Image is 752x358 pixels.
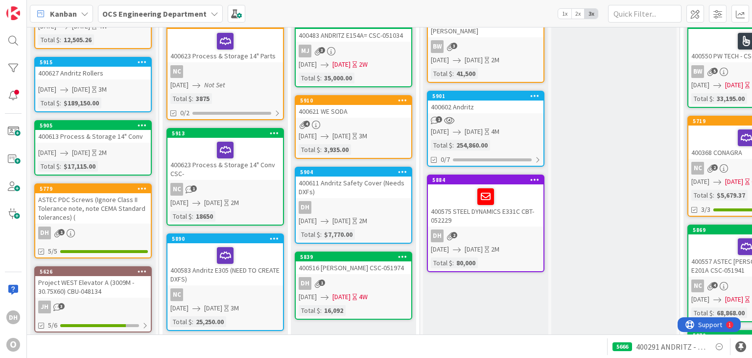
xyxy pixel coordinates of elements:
div: 5915 [40,59,151,66]
div: 5921400623 Process & Storage 14" Parts [167,20,283,62]
div: 400623 Process & Storage 14" Parts [167,29,283,62]
div: 1 [51,4,53,12]
div: 2M [98,148,107,158]
div: Total $ [299,305,320,316]
div: 5910 [300,97,411,104]
span: : [192,316,193,327]
div: NC [167,288,283,301]
div: 5904 [296,168,411,177]
span: [DATE] [691,80,709,90]
div: 3M [98,84,107,95]
span: [DATE] [465,244,483,255]
div: 5626 [35,267,151,276]
div: Total $ [170,211,192,222]
div: 5839 [296,253,411,261]
span: 5/5 [48,246,57,256]
div: 3875 [193,93,212,104]
a: 5901400602 Andritz[DATE][DATE]4MTotal $:254,860.000/7 [427,91,544,167]
a: 5905400613 Process & Storage 14" Conv[DATE][DATE]2MTotal $:$17,115.00 [34,120,152,176]
img: Visit kanbanzone.com [6,6,20,20]
div: 400623 Process & Storage 14" Conv CSC- [167,138,283,180]
div: 5905 [40,122,151,129]
span: [DATE] [38,148,56,158]
a: 5913400623 Process & Storage 14" Conv CSC-NC[DATE][DATE]2MTotal $:18650 [166,128,284,226]
span: : [60,34,61,45]
div: NC [691,162,704,175]
span: : [192,211,193,222]
span: 1 [58,229,65,235]
span: Support [21,1,45,13]
div: Total $ [299,229,320,240]
div: DH [428,230,543,242]
span: [DATE] [299,59,317,70]
span: [DATE] [332,292,351,302]
div: BW [691,65,704,78]
div: $7,770.00 [322,229,355,240]
span: : [320,229,322,240]
span: 0/7 [441,154,450,165]
div: 35,000.00 [322,73,354,83]
div: 16,092 [322,305,346,316]
div: Total $ [299,73,320,83]
span: [DATE] [299,131,317,141]
span: 2x [571,9,585,19]
div: 5905400613 Process & Storage 14" Conv [35,121,151,143]
span: [DATE] [204,198,222,208]
a: 5915400627 Andritz Rollers[DATE][DATE]3MTotal $:$189,150.00 [34,57,152,112]
div: 4M [491,127,499,137]
div: DH [35,227,151,239]
span: [DATE] [72,148,90,158]
span: 1 [190,185,197,192]
span: : [452,68,454,79]
div: 400602 Andritz [428,101,543,113]
div: ASTEC PDC Screws (Ignore Class II Tolerance note, note CEMA Standard tolerances) ( [35,193,151,224]
div: 5910400621 WE SODA [296,96,411,118]
div: BW [431,40,444,53]
div: 5626 [40,268,151,275]
span: 5/6 [48,320,57,331]
div: Total $ [38,161,60,172]
div: 5626Project WEST Elevator A (3009M - 30.75X60) CBU-048134 [35,267,151,298]
div: BW [428,40,543,53]
span: [DATE] [170,303,188,313]
div: 5890 [167,234,283,243]
div: 5839 [300,254,411,260]
div: Total $ [691,307,713,318]
div: DH [431,230,444,242]
span: [DATE] [431,244,449,255]
span: [DATE] [72,84,90,95]
span: [DATE] [170,80,188,90]
div: JH [38,301,51,313]
div: 5890400583 Andritz E305 (NEED TO CREATE DXFS) [167,234,283,285]
div: 5904 [300,169,411,176]
span: : [320,305,322,316]
div: 2M [359,216,367,226]
a: 5904400611 Andritz Safety Cover (Needs DXFs)DH[DATE][DATE]2MTotal $:$7,770.00 [295,167,412,244]
div: 400613 Process & Storage 14" Conv [35,130,151,143]
span: : [60,161,61,172]
span: 2 [451,232,457,238]
span: [DATE] [332,131,351,141]
span: [DATE] [465,55,483,65]
div: DH [296,201,411,214]
a: 5839400516 [PERSON_NAME] CSC-051974DH[DATE][DATE]4WTotal $:16,092 [295,252,412,320]
span: : [320,144,322,155]
div: 5901 [432,93,543,100]
span: 3x [585,9,598,19]
div: 5915400627 Andritz Rollers [35,58,151,79]
div: Total $ [299,144,320,155]
a: 5921400623 Process & Storage 14" PartsNC[DATE]Not SetTotal $:38750/2 [166,19,284,120]
span: 4 [711,282,718,288]
div: Total $ [431,257,452,268]
div: 5905 [35,121,151,130]
div: 5779 [35,184,151,193]
div: 5901 [428,92,543,101]
span: [DATE] [170,198,188,208]
div: Total $ [431,140,452,151]
i: Not Set [204,80,225,89]
b: OCS Engineering Department [102,9,207,19]
div: 5901400602 Andritz [428,92,543,113]
span: Kanban [50,8,77,20]
input: Quick Filter... [608,5,681,23]
span: [DATE] [204,303,222,313]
